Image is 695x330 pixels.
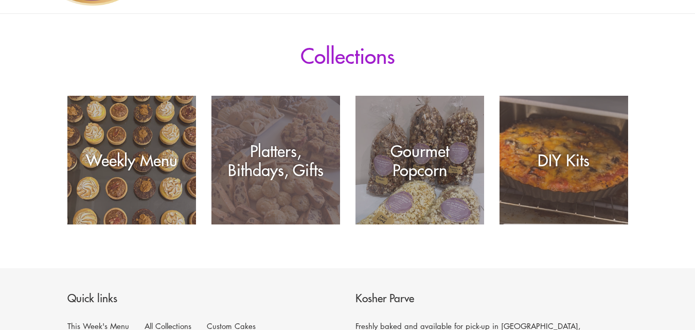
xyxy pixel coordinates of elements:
div: Gourmet Popcorn [355,141,484,179]
div: Platters, Bithdays, Gifts [211,141,340,179]
p: Quick links [67,291,340,307]
a: DIY Kits [500,96,628,224]
h1: Collections [67,42,628,67]
div: DIY Kits [500,151,628,170]
a: Gourmet Popcorn [355,96,484,224]
a: Weekly Menu [67,96,196,224]
p: Kosher Parve [355,291,628,307]
a: Platters, Bithdays, Gifts [211,96,340,224]
div: Weekly Menu [67,151,196,170]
